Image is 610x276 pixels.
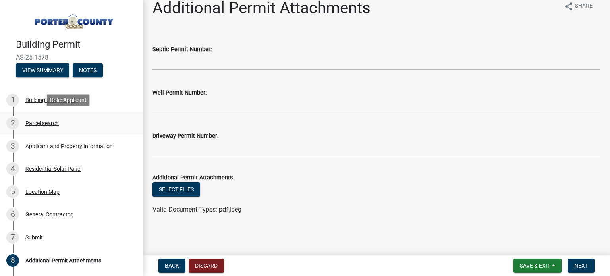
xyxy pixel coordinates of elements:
[575,2,593,11] span: Share
[25,120,59,126] div: Parcel search
[25,143,113,149] div: Applicant and Property Information
[6,231,19,244] div: 7
[513,259,562,273] button: Save & Exit
[73,63,103,77] button: Notes
[520,262,550,269] span: Save & Exit
[152,182,200,197] button: Select files
[568,259,595,273] button: Next
[25,258,101,263] div: Additional Permit Attachments
[73,68,103,74] wm-modal-confirm: Notes
[564,2,573,11] i: share
[47,94,90,106] div: Role: Applicant
[16,63,69,77] button: View Summary
[25,235,43,240] div: Submit
[189,259,224,273] button: Discard
[25,166,81,172] div: Residential Solar Panel
[152,47,212,52] label: Septic Permit Number:
[16,54,127,61] span: AS-25-1578
[6,254,19,267] div: 8
[152,175,233,181] label: Additional Permit Attachments
[6,140,19,152] div: 3
[6,94,19,106] div: 1
[6,117,19,129] div: 2
[152,90,207,96] label: Well Permit Number:
[16,8,130,31] img: Porter County, Indiana
[16,39,137,50] h4: Building Permit
[6,208,19,221] div: 6
[6,162,19,175] div: 4
[574,262,588,269] span: Next
[158,259,185,273] button: Back
[165,262,179,269] span: Back
[6,185,19,198] div: 5
[25,97,78,103] div: Building Permit Guide
[152,133,218,139] label: Driveway Permit Number:
[16,68,69,74] wm-modal-confirm: Summary
[152,206,241,213] span: Valid Document Types: pdf,jpeg
[25,189,60,195] div: Location Map
[25,212,73,217] div: General Contractor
